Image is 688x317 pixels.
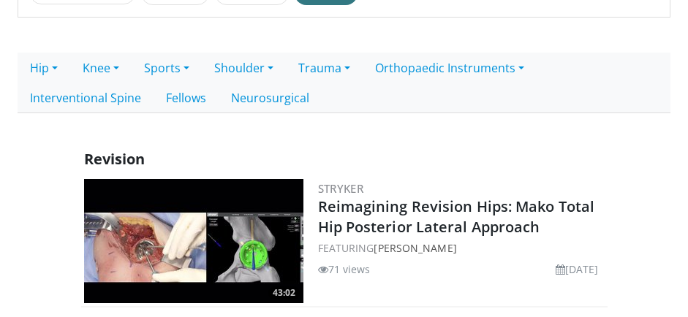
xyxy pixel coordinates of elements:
a: Interventional Spine [18,83,154,113]
a: Orthopaedic Instruments [363,53,537,83]
a: Reimagining Revision Hips: Mako Total Hip Posterior Lateral Approach [318,196,595,237]
div: FEATURING [318,240,605,256]
span: Revision [84,149,145,169]
a: Trauma [286,53,363,83]
a: Fellows [154,83,219,113]
a: Knee [70,53,132,83]
span: 43:02 [268,286,300,299]
img: 6632ea9e-2a24-47c5-a9a2-6608124666dc.300x170_q85_crop-smart_upscale.jpg [84,179,303,303]
a: [PERSON_NAME] [374,241,456,255]
a: Sports [132,53,202,83]
a: Neurosurgical [219,83,322,113]
a: 43:02 [84,179,303,303]
a: Stryker [318,181,364,196]
li: 71 views [318,261,371,277]
a: Shoulder [202,53,286,83]
li: [DATE] [556,261,599,277]
a: Hip [18,53,70,83]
